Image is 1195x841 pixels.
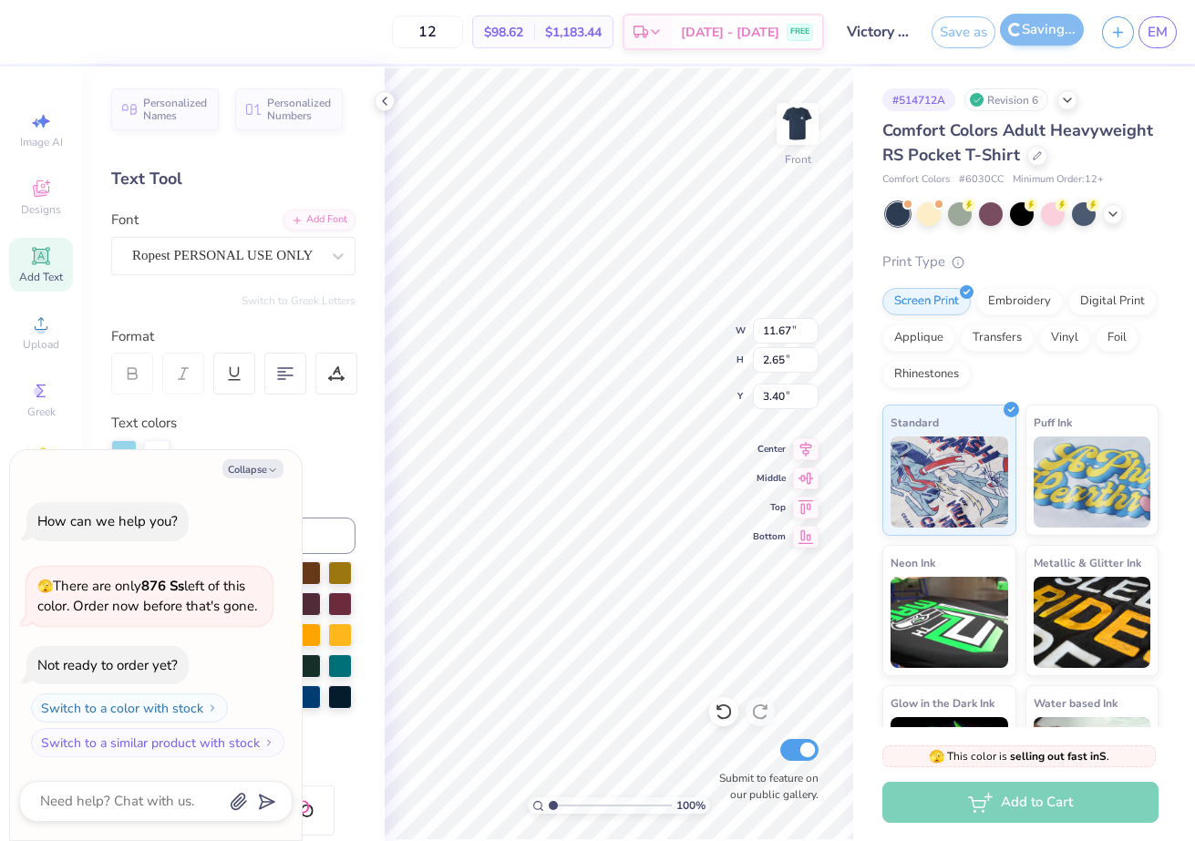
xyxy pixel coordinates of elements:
span: $1,183.44 [545,23,602,42]
img: Water based Ink [1034,717,1151,808]
span: FREE [790,26,809,38]
span: Center [753,443,786,456]
span: Personalized Names [143,97,208,122]
span: Middle [753,472,786,485]
span: Image AI [20,135,63,149]
strong: 876 Ss [141,577,184,595]
span: Metallic & Glitter Ink [1034,553,1141,572]
span: Designs [21,202,61,217]
span: Glow in the Dark Ink [891,693,994,713]
a: EM [1138,16,1177,48]
div: Applique [882,324,955,352]
label: Text colors [111,413,177,434]
span: Bottom [753,530,786,543]
span: Standard [891,413,939,432]
span: 100 % [676,797,706,814]
span: Neon Ink [891,553,935,572]
span: $98.62 [484,23,523,42]
button: Collapse [222,459,283,478]
span: 🫣 [37,578,53,595]
button: Switch to Greek Letters [242,293,355,308]
span: Top [753,501,786,514]
label: Font [111,210,139,231]
div: Screen Print [882,288,971,315]
span: [DATE] - [DATE] [681,23,779,42]
img: Neon Ink [891,577,1008,668]
span: # 6030CC [959,172,1004,188]
div: # 514712A [882,88,955,111]
div: Embroidery [976,288,1063,315]
img: Puff Ink [1034,436,1151,528]
div: Front [785,151,811,168]
div: Transfers [961,324,1034,352]
img: Front [779,106,816,142]
div: Add Font [283,210,355,231]
span: Add Text [19,270,63,284]
div: Text Tool [111,167,355,191]
img: Glow in the Dark Ink [891,717,1008,808]
div: Not ready to order yet? [37,656,178,674]
img: Metallic & Glitter Ink [1034,577,1151,668]
div: Format [111,326,357,347]
div: How can we help you? [37,512,178,530]
button: Switch to a similar product with stock [31,728,284,757]
div: Digital Print [1068,288,1157,315]
input: Untitled Design [833,14,922,50]
span: Minimum Order: 12 + [1013,172,1104,188]
div: Print Type [882,251,1159,272]
span: EM [1148,22,1168,43]
img: Switch to a color with stock [207,703,218,713]
button: Switch to a color with stock [31,693,228,723]
span: This color is . [929,748,1109,764]
label: Submit to feature on our public gallery. [709,770,819,803]
span: Greek [27,405,56,419]
img: Standard [891,436,1008,528]
div: Foil [1096,324,1138,352]
span: Upload [23,337,59,352]
span: Personalized Numbers [267,97,332,122]
span: 🫣 [929,748,944,765]
span: Comfort Colors Adult Heavyweight RS Pocket T-Shirt [882,119,1153,166]
span: Comfort Colors [882,172,950,188]
div: Revision 6 [964,88,1048,111]
img: Switch to a similar product with stock [263,737,274,748]
div: Vinyl [1039,324,1090,352]
span: Puff Ink [1034,413,1072,432]
span: Water based Ink [1034,693,1118,713]
div: Rhinestones [882,361,971,388]
span: There are only left of this color. Order now before that's gone. [37,577,257,616]
input: – – [392,15,463,48]
strong: selling out fast in S [1010,749,1107,764]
